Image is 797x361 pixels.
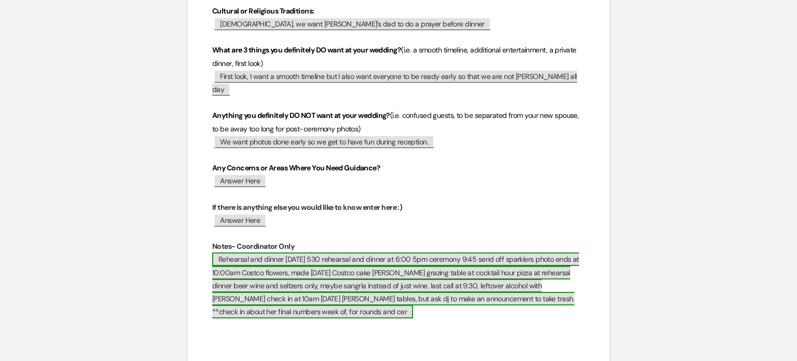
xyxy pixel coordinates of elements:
strong: If there is anything else you would like to know enter here :) [212,203,402,212]
span: (i.e. confused guests, to be separated from your new spouse, to be away too long for post-ceremon... [212,111,581,133]
strong: Notes- Coordinator Only [212,242,294,251]
strong: Any Concerns or Areas Where You Need Guidance? [212,163,380,172]
span: First look, I want a smooth timeline but I also want everyone to be ready early so that we are no... [212,70,577,96]
span: Answer Here [214,174,266,187]
span: [DEMOGRAPHIC_DATA], we want [PERSON_NAME]’s dad to do a prayer before dinner [214,17,490,30]
strong: Anything you definitely DO NOT want at your wedding? [212,111,390,120]
span: Answer Here [214,213,266,226]
strong: What are 3 things you definitely DO want at your wedding? [212,45,401,55]
span: (i.e. a smooth timeline, additional entertainment, a private dinner, first look) [212,45,578,68]
span: We want photos done early so we get to have fun during reception. [214,135,434,148]
strong: Cultural or Religious Traditions: [212,6,314,16]
span: Rehearsal and dinner [DATE] 530 rehearsal and dinner at 6:00 5pm ceremony 9:45 send off sparklers... [212,252,579,318]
